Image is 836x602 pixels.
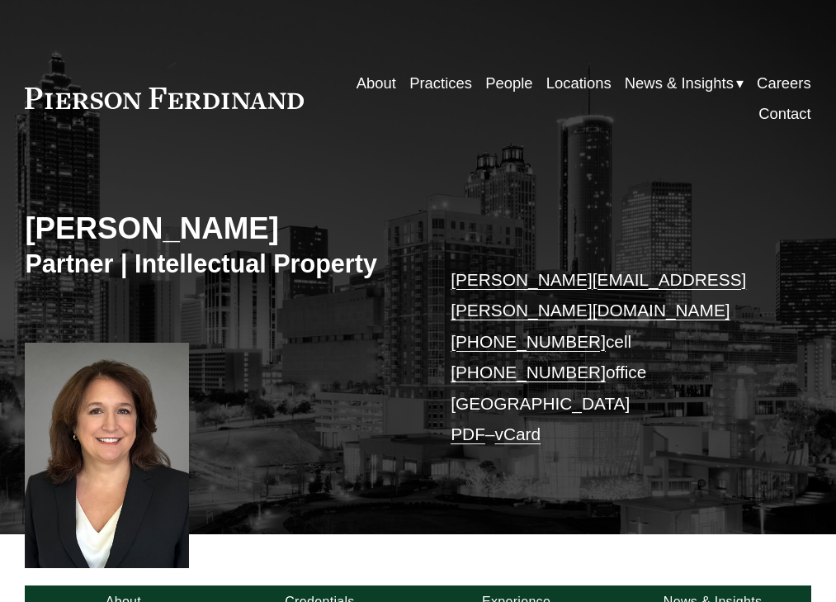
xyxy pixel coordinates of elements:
a: People [485,68,532,98]
a: PDF [451,424,485,443]
a: [PHONE_NUMBER] [451,332,606,351]
a: folder dropdown [625,68,744,98]
a: Contact [758,98,811,129]
a: About [357,68,396,98]
a: vCard [495,424,541,443]
a: [PHONE_NUMBER] [451,363,606,382]
span: News & Insights [625,69,734,97]
h3: Partner | Intellectual Property [25,249,418,280]
a: Locations [546,68,612,98]
h2: [PERSON_NAME] [25,211,418,247]
p: cell office [GEOGRAPHIC_DATA] – [451,264,778,450]
a: Careers [757,68,811,98]
a: [PERSON_NAME][EMAIL_ADDRESS][PERSON_NAME][DOMAIN_NAME] [451,270,746,320]
a: Practices [409,68,472,98]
